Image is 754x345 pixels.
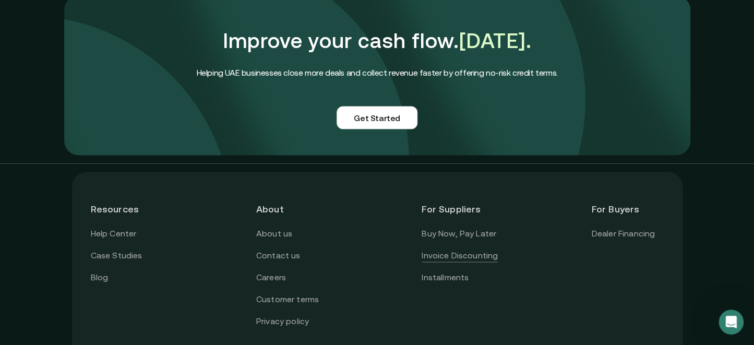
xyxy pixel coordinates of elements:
a: Case Studies [91,249,142,263]
a: Get Started [337,106,417,129]
span: [DATE]. [459,29,531,52]
a: About us [256,227,292,241]
a: Contact us [256,249,301,263]
a: Invoice Discounting [422,249,498,263]
a: Buy Now, Pay Later [422,227,496,241]
header: For Suppliers [422,191,498,227]
h1: Improve your cash flow. [196,22,557,60]
a: Dealer Financing [591,227,655,241]
a: Careers [256,271,286,284]
header: For Buyers [591,191,663,227]
a: Blog [91,271,109,284]
header: Resources [91,191,163,227]
a: Customer terms [256,293,319,306]
h4: Helping UAE businesses close more deals and collect revenue faster by offering no-risk credit terms. [196,66,557,79]
a: Help Center [91,227,137,241]
a: Installments [422,271,469,284]
iframe: Intercom live chat [719,310,744,335]
a: Privacy policy [256,315,309,328]
header: About [256,191,328,227]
